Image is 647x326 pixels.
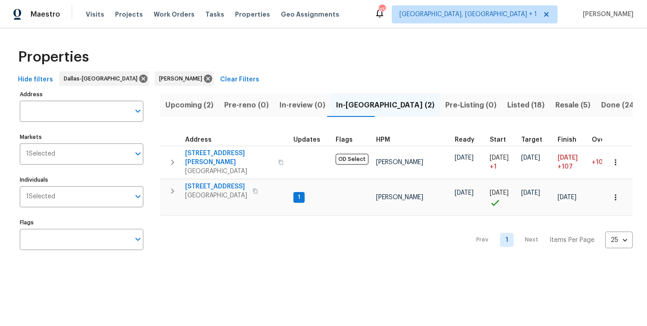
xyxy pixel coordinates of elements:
span: [DATE] [558,155,578,161]
span: Upcoming (2) [165,99,213,112]
span: In-review (0) [279,99,325,112]
span: Listed (18) [507,99,545,112]
span: Geo Assignments [281,10,339,19]
span: [PERSON_NAME] [579,10,634,19]
div: Actual renovation start date [490,137,514,143]
label: Individuals [20,177,143,183]
td: Project started 1 days late [486,146,518,179]
span: Hide filters [18,74,53,85]
span: Start [490,137,506,143]
span: Flags [336,137,353,143]
span: [STREET_ADDRESS] [185,182,247,191]
span: [DATE] [521,155,540,161]
div: [PERSON_NAME] [155,71,214,86]
span: [PERSON_NAME] [376,194,423,201]
span: In-[GEOGRAPHIC_DATA] (2) [336,99,434,112]
div: 25 [605,228,633,252]
nav: Pagination Navigation [468,221,633,259]
label: Markets [20,134,143,140]
span: Visits [86,10,104,19]
span: + 1 [490,162,496,171]
div: Earliest renovation start date (first business day after COE or Checkout) [455,137,483,143]
span: [GEOGRAPHIC_DATA] [185,191,247,200]
span: [PERSON_NAME] [159,74,206,83]
span: Properties [18,53,89,62]
span: [DATE] [558,194,576,201]
span: Resale (5) [555,99,590,112]
span: OD Select [336,154,368,165]
span: Pre-reno (0) [224,99,269,112]
button: Open [132,233,144,246]
label: Address [20,92,143,97]
td: Project started on time [486,179,518,216]
span: Dallas-[GEOGRAPHIC_DATA] [64,74,141,83]
span: [DATE] [521,190,540,196]
button: Clear Filters [217,71,263,88]
span: [GEOGRAPHIC_DATA] [185,167,273,176]
span: [DATE] [490,155,509,161]
span: Maestro [31,10,60,19]
span: Properties [235,10,270,19]
span: Done (248) [601,99,642,112]
button: Open [132,147,144,160]
span: [DATE] [455,155,474,161]
label: Flags [20,220,143,225]
button: Open [132,105,144,117]
span: [DATE] [490,190,509,196]
a: Goto page 1 [500,233,514,247]
span: 1 [294,193,304,201]
div: Target renovation project end date [521,137,550,143]
div: 45 [379,5,385,14]
span: HPM [376,137,390,143]
span: Tasks [205,11,224,18]
span: +107 [592,159,607,165]
p: Items Per Page [550,236,594,245]
span: Finish [558,137,576,143]
span: Projects [115,10,143,19]
button: Open [132,190,144,203]
div: Days past target finish date [592,137,623,143]
span: [STREET_ADDRESS][PERSON_NAME] [185,149,273,167]
span: Clear Filters [220,74,259,85]
span: [GEOGRAPHIC_DATA], [GEOGRAPHIC_DATA] + 1 [399,10,537,19]
button: Hide filters [14,71,57,88]
span: Overall [592,137,615,143]
td: Scheduled to finish 107 day(s) late [554,146,588,179]
span: Target [521,137,542,143]
div: Dallas-[GEOGRAPHIC_DATA] [59,71,149,86]
td: 107 day(s) past target finish date [588,146,627,179]
span: Work Orders [154,10,195,19]
span: Updates [293,137,320,143]
div: Projected renovation finish date [558,137,585,143]
span: Address [185,137,212,143]
span: +107 [558,162,573,171]
span: 1 Selected [26,193,55,201]
span: [PERSON_NAME] [376,159,423,165]
span: Ready [455,137,474,143]
span: 1 Selected [26,150,55,158]
span: [DATE] [455,190,474,196]
span: Pre-Listing (0) [445,99,496,112]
